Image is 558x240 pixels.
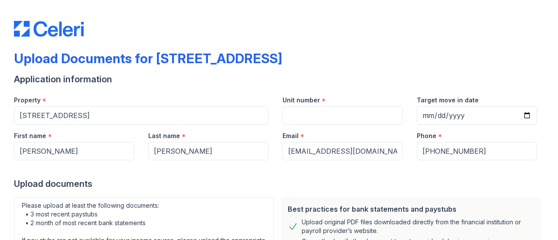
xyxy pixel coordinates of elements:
[282,132,299,140] label: Email
[282,96,320,105] label: Unit number
[288,204,534,214] div: Best practices for bank statements and paystubs
[14,132,46,140] label: First name
[14,21,84,37] img: CE_Logo_Blue-a8612792a0a2168367f1c8372b55b34899dd931a85d93a1a3d3e32e68fde9ad4.png
[14,73,544,85] div: Application information
[14,96,41,105] label: Property
[417,132,436,140] label: Phone
[148,132,180,140] label: Last name
[417,96,479,105] label: Target move in date
[14,178,544,190] div: Upload documents
[14,51,282,66] div: Upload Documents for [STREET_ADDRESS]
[302,218,534,235] div: Upload original PDF files downloaded directly from the financial institution or payroll provider’...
